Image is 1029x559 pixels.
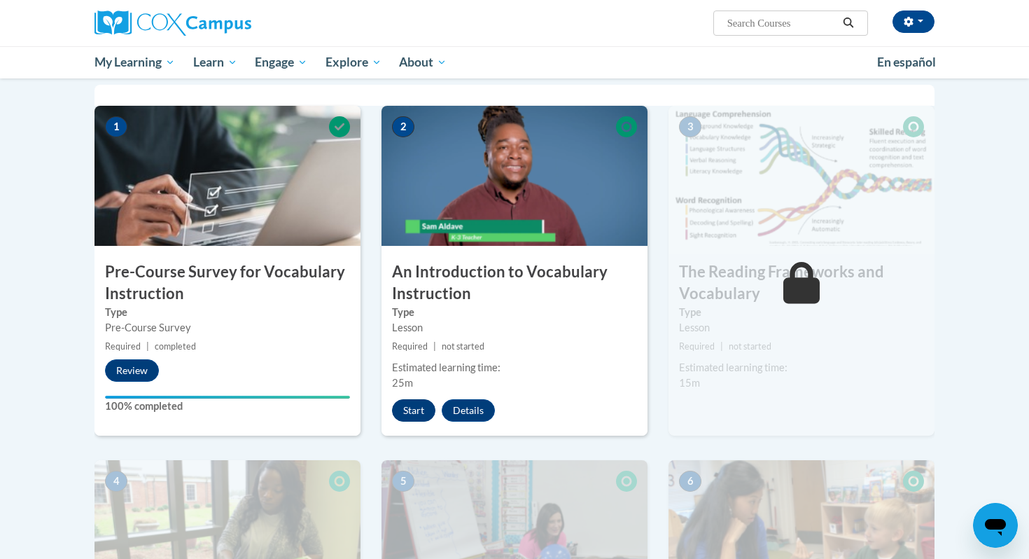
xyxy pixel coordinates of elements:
span: Required [105,341,141,352]
span: En español [877,55,936,69]
span: 6 [679,471,701,492]
span: Engage [255,54,307,71]
button: Account Settings [892,11,934,33]
div: Estimated learning time: [392,360,637,375]
a: Learn [184,46,246,78]
span: 3 [679,116,701,137]
label: Type [679,305,924,320]
span: | [433,341,436,352]
span: My Learning [94,54,175,71]
a: My Learning [85,46,184,78]
img: Course Image [94,106,360,246]
span: 15m [679,377,700,389]
span: Required [392,341,428,352]
span: 4 [105,471,127,492]
iframe: Button to launch messaging window [973,503,1018,548]
span: 2 [392,116,414,137]
div: Your progress [105,396,350,399]
span: About [399,54,447,71]
h3: An Introduction to Vocabulary Instruction [381,261,647,305]
span: Required [679,341,715,352]
div: Main menu [73,46,955,78]
button: Details [442,399,495,422]
a: Cox Campus [94,11,360,36]
a: En español [868,48,945,77]
img: Course Image [668,106,934,246]
div: Pre-Course Survey [105,320,350,336]
a: About [391,46,456,78]
span: 5 [392,471,414,492]
h3: Pre-Course Survey for Vocabulary Instruction [94,261,360,305]
span: | [146,341,149,352]
img: Cox Campus [94,11,251,36]
input: Search Courses [726,15,838,32]
img: Course Image [381,106,647,246]
span: not started [729,341,771,352]
div: Lesson [392,320,637,336]
span: not started [442,341,484,352]
a: Engage [246,46,316,78]
span: Learn [193,54,237,71]
label: Type [105,305,350,320]
button: Search [838,15,859,32]
span: completed [155,341,196,352]
span: 1 [105,116,127,137]
button: Review [105,359,159,382]
button: Start [392,399,435,422]
a: Explore [316,46,391,78]
span: | [720,341,723,352]
h3: The Reading Frameworks and Vocabulary [668,261,934,305]
label: 100% completed [105,399,350,414]
span: Explore [325,54,381,71]
label: Type [392,305,637,320]
span: 25m [392,377,413,389]
div: Lesson [679,320,924,336]
div: Estimated learning time: [679,360,924,375]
